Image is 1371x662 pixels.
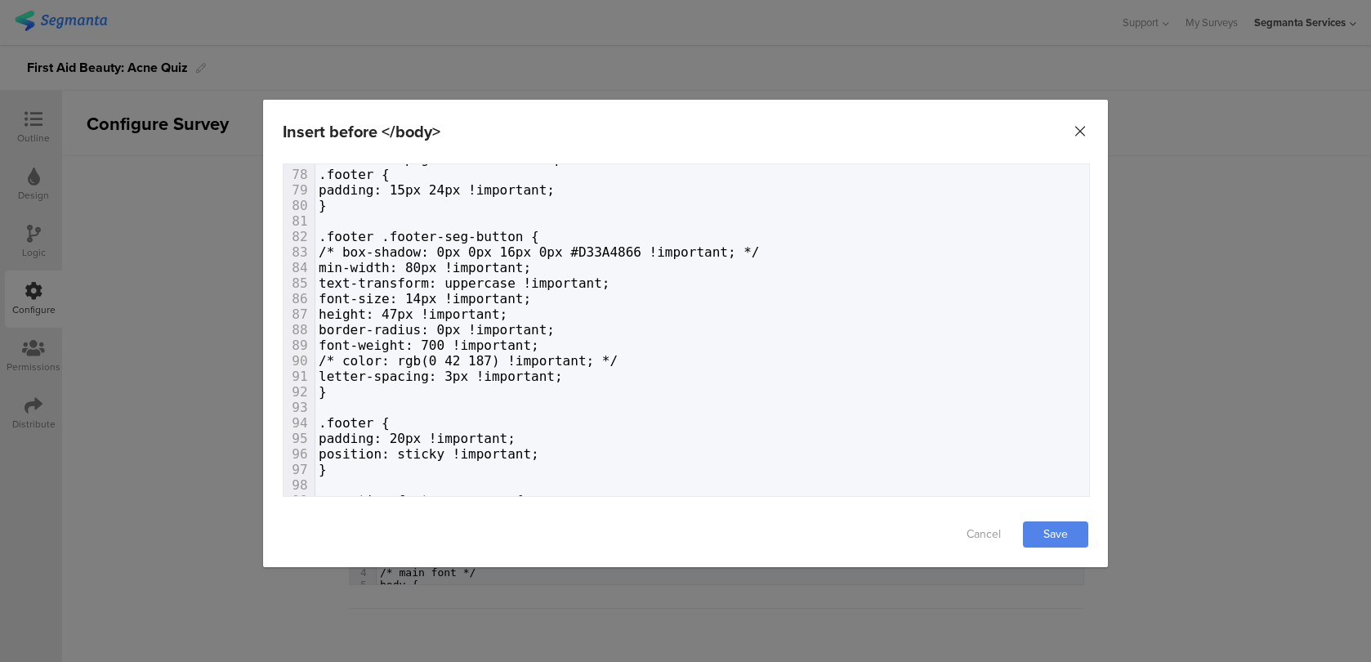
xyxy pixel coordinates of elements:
span: .footer .footer-seg-button { [319,229,539,244]
div: 91 [284,369,315,384]
div: 82 [284,229,315,244]
div: 81 [284,213,315,229]
span: padding: 20px !important; [319,431,516,446]
span: /* color: rgb(0 42 187) !important; */ [319,353,618,369]
span: min-width: 80px !important; [319,260,531,275]
div: 99 [284,493,315,508]
div: 96 [284,446,315,462]
div: dialog [263,100,1108,567]
div: 85 [284,275,315,291]
div: 93 [284,400,315,415]
a: Cancel [951,521,1016,548]
span: font-weight: 700 !important; [319,338,539,353]
div: 92 [284,384,315,400]
div: 95 [284,431,315,446]
span: .footer { [319,167,390,182]
span: position: sticky !important; [319,446,539,462]
span: padding: 15px 24px !important; [319,182,555,198]
span: /* box-shadow: 0px 0px 16px 0px #D33A4866 !important; */ [319,244,760,260]
div: 89 [284,338,315,353]
span: letter-spacing: 3px !important; [319,369,563,384]
span: height: 47px !important; [319,306,507,322]
div: 94 [284,415,315,431]
div: 86 [284,291,315,306]
div: 98 [284,477,315,493]
span: } [319,462,327,477]
div: 79 [284,182,315,198]
span: .question-footer-wrapper { [319,493,524,508]
span: text-transform: uppercase !important; [319,275,610,291]
button: Close [1072,123,1088,140]
div: 97 [284,462,315,477]
a: Save [1023,521,1088,548]
span: .footer { [319,415,390,431]
span: } [319,198,327,213]
div: 78 [284,167,315,182]
div: 83 [284,244,315,260]
div: 87 [284,306,315,322]
div: 80 [284,198,315,213]
div: 90 [284,353,315,369]
span: } [319,384,327,400]
div: Insert before </body> [283,119,440,144]
span: font-size: 14px !important; [319,291,531,306]
span: border-radius: 0px !important; [319,322,555,338]
div: 88 [284,322,315,338]
div: 84 [284,260,315,275]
